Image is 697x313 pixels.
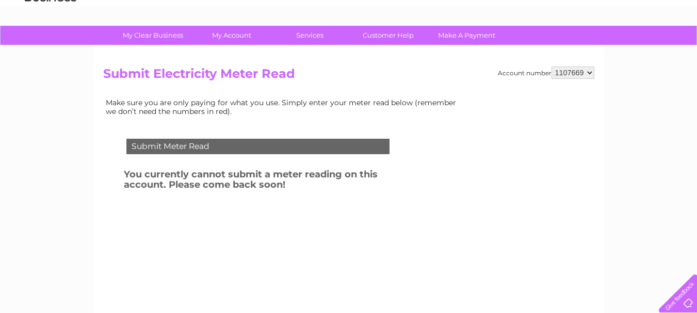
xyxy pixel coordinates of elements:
[628,44,654,52] a: Contact
[110,26,196,45] a: My Clear Business
[24,27,77,58] img: logo.png
[124,167,417,195] h3: You currently cannot submit a meter reading on this account. Please come back soon!
[503,5,574,18] a: 0333 014 3131
[663,44,687,52] a: Log out
[126,139,390,154] div: Submit Meter Read
[570,44,601,52] a: Telecoms
[498,67,594,79] div: Account number
[424,26,509,45] a: Make A Payment
[103,96,464,118] td: Make sure you are only paying for what you use. Simply enter your meter read below (remember we d...
[346,26,431,45] a: Customer Help
[189,26,274,45] a: My Account
[105,6,593,50] div: Clear Business is a trading name of Verastar Limited (registered in [GEOGRAPHIC_DATA] No. 3667643...
[607,44,622,52] a: Blog
[515,44,535,52] a: Water
[541,44,564,52] a: Energy
[267,26,352,45] a: Services
[103,67,594,86] h2: Submit Electricity Meter Read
